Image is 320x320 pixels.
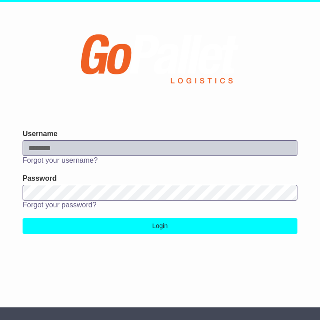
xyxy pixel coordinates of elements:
[23,218,297,234] button: Login
[23,174,57,183] label: Password
[23,201,97,209] a: Forgot your password?
[23,156,97,164] a: Forgot your username?
[78,24,242,101] img: Go Pallet Logistic Pty Limited
[23,129,57,138] label: Username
